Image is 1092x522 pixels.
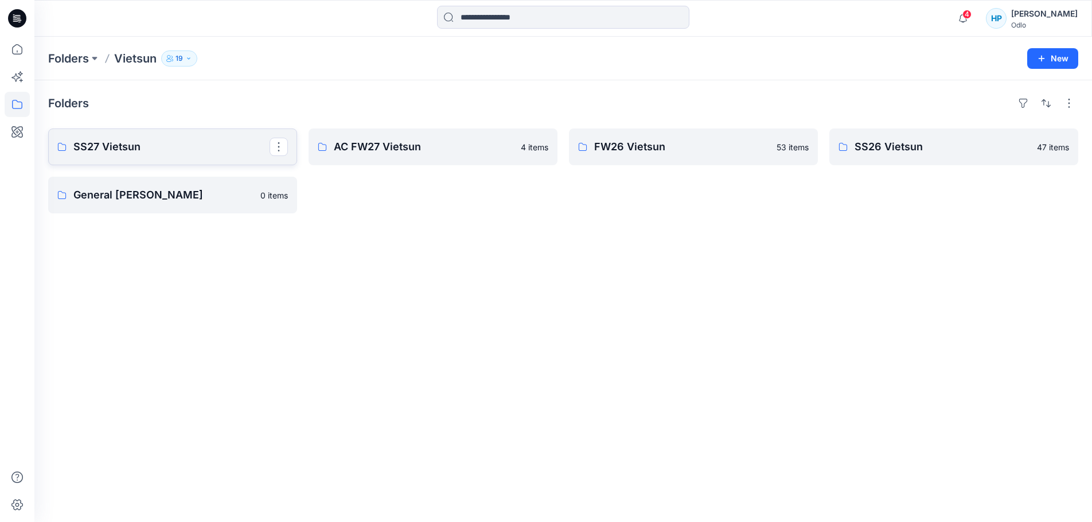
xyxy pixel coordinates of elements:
[114,50,157,67] p: Vietsun
[1011,21,1078,29] div: Odlo
[161,50,197,67] button: 19
[962,10,972,19] span: 4
[594,139,770,155] p: FW26 Vietsun
[1037,141,1069,153] p: 47 items
[777,141,809,153] p: 53 items
[48,128,297,165] a: SS27 Vietsun
[48,96,89,110] h4: Folders
[1027,48,1078,69] button: New
[309,128,557,165] a: AC FW27 Vietsun4 items
[334,139,514,155] p: AC FW27 Vietsun
[48,50,89,67] a: Folders
[1011,7,1078,21] div: [PERSON_NAME]
[48,177,297,213] a: General [PERSON_NAME]0 items
[569,128,818,165] a: FW26 Vietsun53 items
[829,128,1078,165] a: SS26 Vietsun47 items
[73,187,253,203] p: General [PERSON_NAME]
[260,189,288,201] p: 0 items
[73,139,270,155] p: SS27 Vietsun
[175,52,183,65] p: 19
[521,141,548,153] p: 4 items
[855,139,1030,155] p: SS26 Vietsun
[986,8,1007,29] div: HP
